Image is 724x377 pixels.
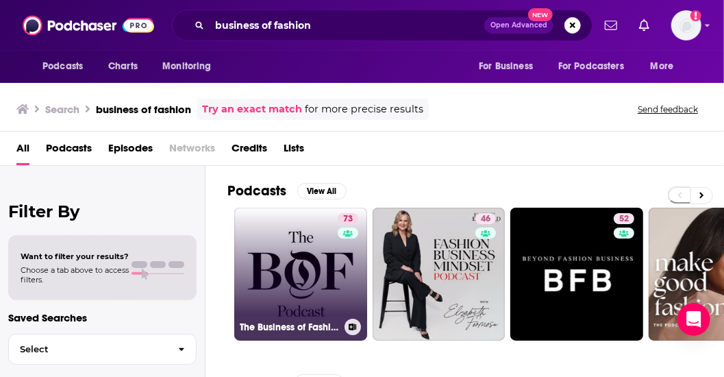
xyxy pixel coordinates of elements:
[338,213,358,224] a: 73
[108,57,138,76] span: Charts
[9,345,167,354] span: Select
[108,137,153,165] a: Episodes
[690,10,701,21] svg: Add a profile image
[240,321,339,333] h3: The Business of Fashion Podcast
[284,137,304,165] a: Lists
[305,101,423,117] span: for more precise results
[45,103,79,116] h3: Search
[479,57,533,76] span: For Business
[46,137,92,165] a: Podcasts
[297,183,347,199] button: View All
[33,53,101,80] button: open menu
[373,208,505,341] a: 46
[210,14,484,36] input: Search podcasts, credits, & more...
[8,334,197,365] button: Select
[227,182,347,199] a: PodcastsView All
[490,22,547,29] span: Open Advanced
[528,8,553,21] span: New
[558,57,624,76] span: For Podcasters
[469,53,550,80] button: open menu
[8,311,197,324] p: Saved Searches
[23,12,154,38] img: Podchaser - Follow, Share and Rate Podcasts
[153,53,229,80] button: open menu
[481,212,490,226] span: 46
[619,212,629,226] span: 52
[42,57,83,76] span: Podcasts
[99,53,146,80] a: Charts
[232,137,267,165] a: Credits
[172,10,592,41] div: Search podcasts, credits, & more...
[671,10,701,40] img: User Profile
[634,104,702,115] button: Send feedback
[21,252,129,261] span: Want to filter your results?
[641,53,691,80] button: open menu
[651,57,674,76] span: More
[671,10,701,40] button: Show profile menu
[8,202,197,221] h2: Filter By
[634,14,655,37] a: Show notifications dropdown
[96,103,191,116] h3: business of fashion
[671,10,701,40] span: Logged in as AtriaBooks
[169,137,215,165] span: Networks
[484,17,553,34] button: Open AdvancedNew
[599,14,623,37] a: Show notifications dropdown
[227,182,286,199] h2: Podcasts
[343,212,353,226] span: 73
[549,53,644,80] button: open menu
[16,137,29,165] a: All
[475,213,496,224] a: 46
[162,57,211,76] span: Monitoring
[202,101,302,117] a: Try an exact match
[677,303,710,336] div: Open Intercom Messenger
[234,208,367,341] a: 73The Business of Fashion Podcast
[510,208,643,341] a: 52
[614,213,634,224] a: 52
[21,265,129,284] span: Choose a tab above to access filters.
